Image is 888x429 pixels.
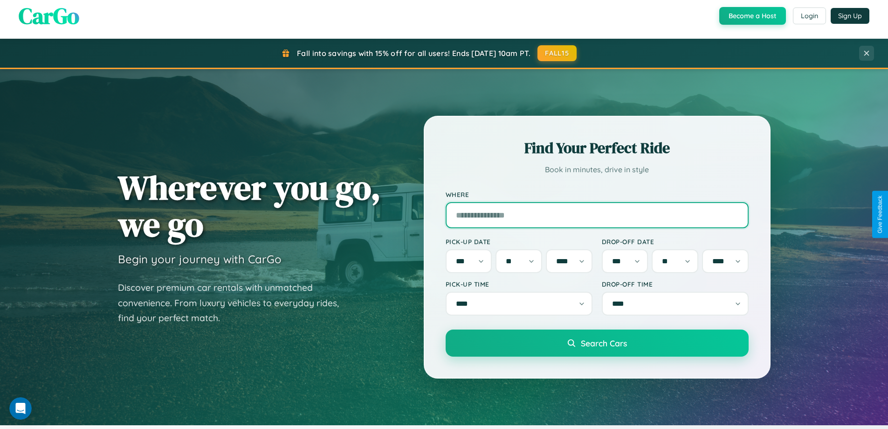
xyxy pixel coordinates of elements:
h3: Begin your journey with CarGo [118,252,282,266]
p: Book in minutes, drive in style [446,163,749,176]
span: CarGo [19,0,79,31]
h2: Find Your Perfect Ride [446,138,749,158]
iframe: Intercom live chat [9,397,32,420]
button: Become a Host [719,7,786,25]
button: Login [793,7,826,24]
label: Drop-off Date [602,238,749,246]
label: Drop-off Time [602,280,749,288]
button: FALL15 [537,45,577,61]
label: Pick-up Time [446,280,592,288]
p: Discover premium car rentals with unmatched convenience. From luxury vehicles to everyday rides, ... [118,280,351,326]
span: Fall into savings with 15% off for all users! Ends [DATE] 10am PT. [297,49,530,58]
label: Pick-up Date [446,238,592,246]
h1: Wherever you go, we go [118,169,381,243]
span: Search Cars [581,338,627,348]
div: Give Feedback [877,196,883,233]
button: Search Cars [446,330,749,357]
label: Where [446,190,749,198]
button: Sign Up [831,8,869,24]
